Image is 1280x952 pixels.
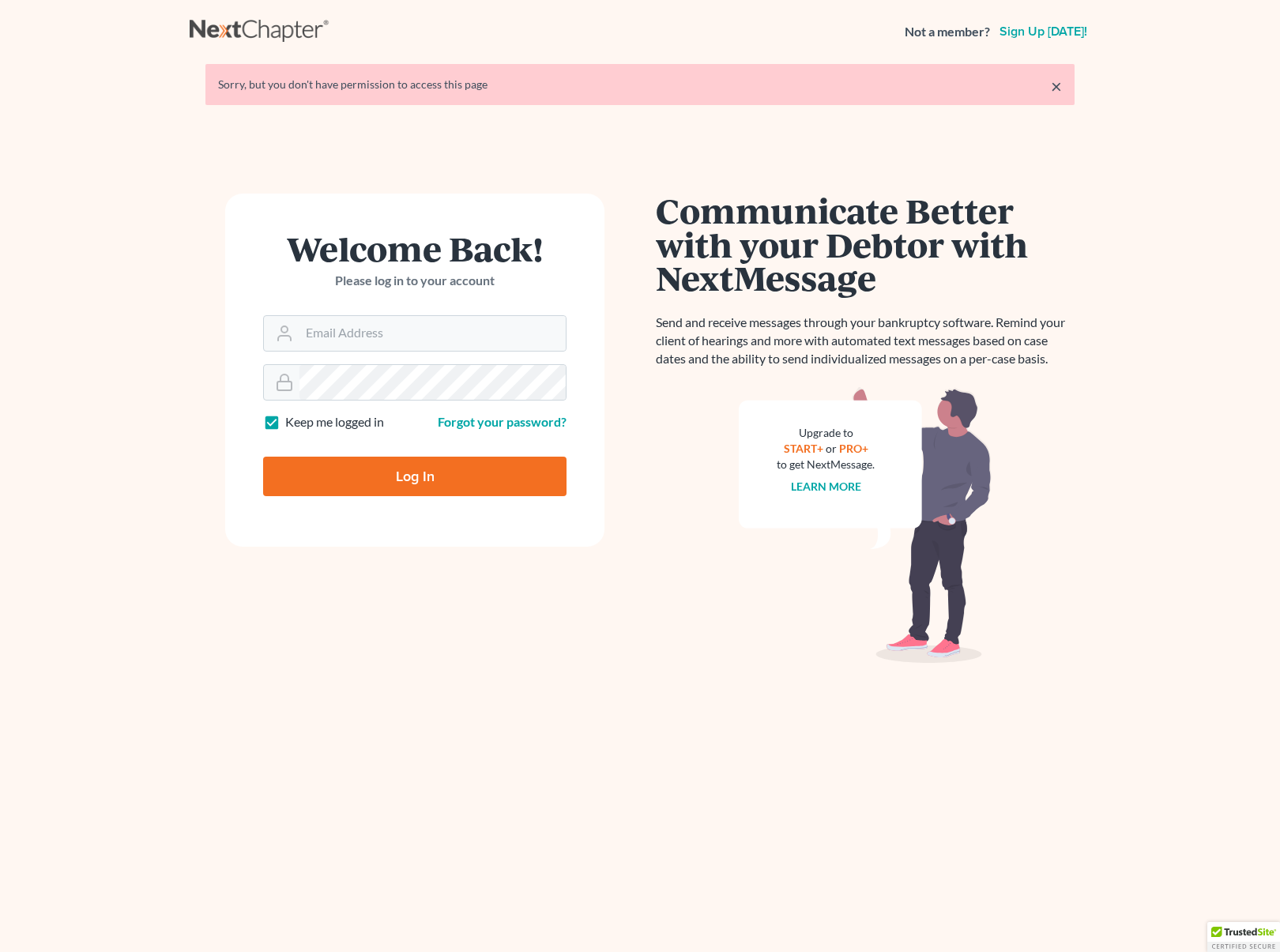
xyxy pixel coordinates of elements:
[263,457,567,496] input: Log In
[839,442,868,455] a: PRO+
[777,425,875,441] div: Upgrade to
[1207,922,1280,952] div: TrustedSite Certified
[739,387,992,664] img: nextmessage_bg-59042aed3d76b12b5cd301f8e5b87938c9018125f34e5fa2b7a6b67550977c72.svg
[285,413,384,431] label: Keep me logged in
[996,25,1090,38] a: Sign up [DATE]!
[791,480,861,493] a: Learn more
[1051,77,1062,96] a: ×
[263,231,567,265] h1: Welcome Back!
[777,457,875,472] div: to get NextMessage.
[299,316,566,351] input: Email Address
[263,272,567,290] p: Please log in to your account
[905,23,990,41] strong: Not a member?
[218,77,1062,92] div: Sorry, but you don't have permission to access this page
[826,442,837,455] span: or
[656,194,1075,295] h1: Communicate Better with your Debtor with NextMessage
[656,314,1075,368] p: Send and receive messages through your bankruptcy software. Remind your client of hearings and mo...
[784,442,823,455] a: START+
[438,414,567,429] a: Forgot your password?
